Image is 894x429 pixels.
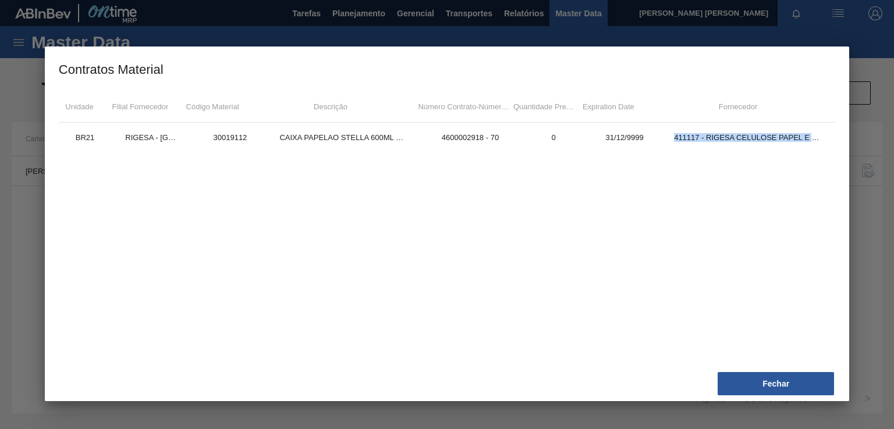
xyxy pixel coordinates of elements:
td: 0 [518,123,589,152]
button: Fechar [718,372,834,395]
td: Descrição [245,91,417,123]
td: Filial Fornecedor [100,91,180,123]
td: Unidade [59,91,101,123]
td: BR21 [59,123,111,152]
td: Fornecedor [641,91,835,123]
td: Número Contrato - Número Item [416,91,512,123]
td: Quantidade Prevista [512,91,576,123]
td: 31/12/9999 [589,123,660,152]
td: 411117 - RIGESA CELULOSE PAPEL E EMBALAGENS - 45989050002044 [660,123,835,152]
td: CAIXA PAPELAO STELLA 600ML C12 PARAGUAI [265,123,422,152]
td: RIGESA - PORTO FELIZ (SP) [111,123,194,152]
td: 4600002918 - 70 [423,123,518,152]
td: 30019112 [194,123,265,152]
td: Código Material [180,91,245,123]
div: Contratos Material [59,60,164,79]
td: Expiration Date [576,91,641,123]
